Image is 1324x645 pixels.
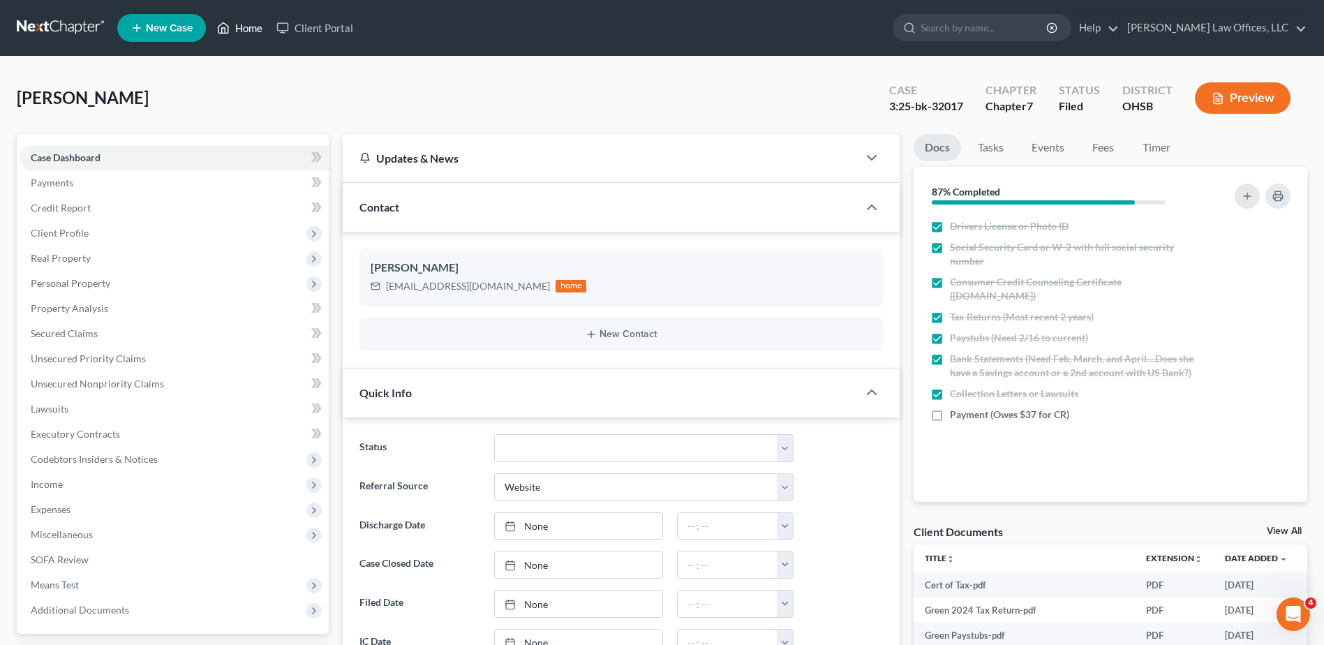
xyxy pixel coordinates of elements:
span: Quick Info [359,386,412,399]
span: [PERSON_NAME] [17,87,149,107]
span: Paystubs (Need 2/16 to current) [950,331,1088,345]
iframe: Intercom live chat [1277,598,1310,631]
span: Executory Contracts [31,428,120,440]
span: Unsecured Nonpriority Claims [31,378,164,390]
td: Cert of Tax-pdf [914,572,1135,598]
a: Case Dashboard [20,145,329,170]
a: Events [1020,134,1076,161]
span: Consumer Credit Counseling Certificate ([DOMAIN_NAME]) [950,275,1197,303]
span: Codebtors Insiders & Notices [31,453,158,465]
input: Search by name... [921,15,1048,40]
div: [EMAIL_ADDRESS][DOMAIN_NAME] [386,279,550,293]
a: Payments [20,170,329,195]
td: [DATE] [1214,598,1299,623]
span: Miscellaneous [31,528,93,540]
a: Lawsuits [20,396,329,422]
div: Filed [1059,98,1100,114]
a: Unsecured Priority Claims [20,346,329,371]
span: Drivers License or Photo ID [950,219,1069,233]
a: Docs [914,134,961,161]
a: None [495,513,662,540]
div: home [556,280,586,292]
div: 3:25-bk-32017 [889,98,963,114]
span: Real Property [31,252,91,264]
a: Timer [1131,134,1182,161]
td: PDF [1135,598,1214,623]
span: Unsecured Priority Claims [31,353,146,364]
button: New Contact [371,329,872,340]
span: Means Test [31,579,79,591]
a: Client Portal [269,15,360,40]
input: -- : -- [678,591,778,617]
div: Updates & News [359,151,841,165]
span: Payments [31,177,73,188]
label: Referral Source [352,473,486,501]
input: -- : -- [678,551,778,578]
a: [PERSON_NAME] Law Offices, LLC [1120,15,1307,40]
i: unfold_more [946,555,955,563]
span: Contact [359,200,399,214]
span: Property Analysis [31,302,108,314]
div: Status [1059,82,1100,98]
td: [DATE] [1214,572,1299,598]
a: Help [1072,15,1119,40]
a: Extensionunfold_more [1146,553,1203,563]
a: Executory Contracts [20,422,329,447]
a: Titleunfold_more [925,553,955,563]
label: Filed Date [352,590,486,618]
div: Case [889,82,963,98]
a: SOFA Review [20,547,329,572]
a: Date Added expand_more [1225,553,1288,563]
span: Additional Documents [31,604,129,616]
td: PDF [1135,572,1214,598]
i: unfold_more [1194,555,1203,563]
span: New Case [146,23,193,34]
td: Green 2024 Tax Return-pdf [914,598,1135,623]
span: SOFA Review [31,554,89,565]
div: District [1122,82,1173,98]
button: Preview [1195,82,1290,114]
a: Home [210,15,269,40]
div: Client Documents [914,524,1003,539]
span: Social Security Card or W-2 with full social security number [950,240,1197,268]
div: [PERSON_NAME] [371,260,872,276]
a: Fees [1081,134,1126,161]
div: OHSB [1122,98,1173,114]
a: None [495,551,662,578]
span: Client Profile [31,227,89,239]
span: Case Dashboard [31,151,101,163]
i: expand_more [1279,555,1288,563]
a: View All [1267,526,1302,536]
span: Personal Property [31,277,110,289]
span: Expenses [31,503,70,515]
label: Case Closed Date [352,551,486,579]
input: -- : -- [678,513,778,540]
span: Income [31,478,63,490]
span: 7 [1027,99,1033,112]
a: Secured Claims [20,321,329,346]
span: Tax Returns (Most recent 2 years) [950,310,1094,324]
span: Collection Letters or Lawsuits [950,387,1078,401]
a: Property Analysis [20,296,329,321]
a: None [495,591,662,617]
strong: 87% Completed [932,186,1000,198]
a: Tasks [967,134,1015,161]
span: Secured Claims [31,327,98,339]
span: Payment (Owes $37 for CR) [950,408,1069,422]
div: Chapter [985,82,1036,98]
a: Unsecured Nonpriority Claims [20,371,329,396]
span: Lawsuits [31,403,68,415]
a: Credit Report [20,195,329,221]
label: Discharge Date [352,512,486,540]
div: Chapter [985,98,1036,114]
span: Credit Report [31,202,91,214]
label: Status [352,434,486,462]
span: Bank Statements (Need Feb, March, and April....Does she have a Savings account or a 2nd account w... [950,352,1197,380]
span: 4 [1305,598,1316,609]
